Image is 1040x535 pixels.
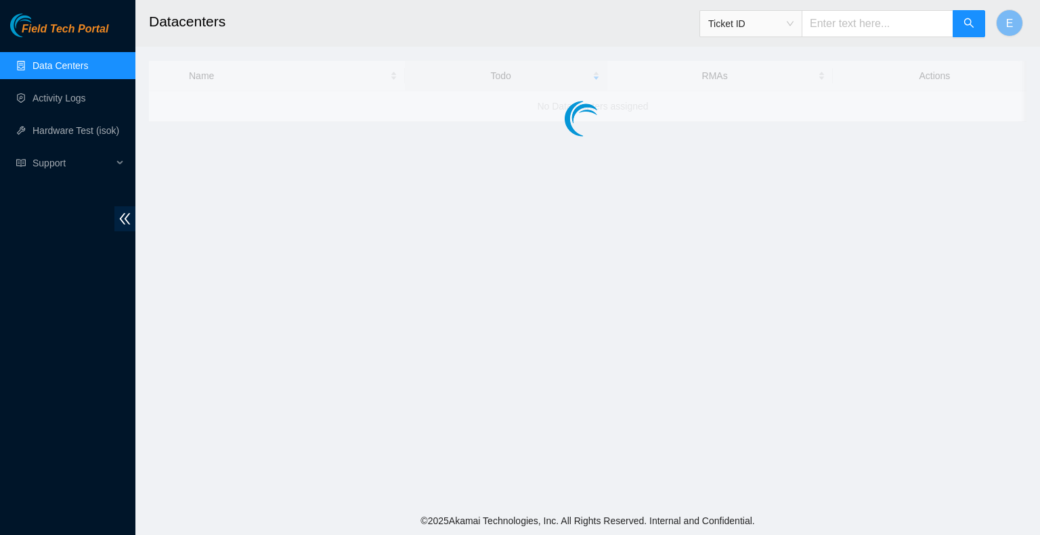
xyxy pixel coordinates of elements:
[963,18,974,30] span: search
[708,14,794,34] span: Ticket ID
[135,507,1040,535] footer: © 2025 Akamai Technologies, Inc. All Rights Reserved. Internal and Confidential.
[32,125,119,136] a: Hardware Test (isok)
[32,93,86,103] a: Activity Logs
[1006,15,1014,32] span: E
[10,14,68,37] img: Akamai Technologies
[32,60,88,71] a: Data Centers
[996,9,1023,37] button: E
[22,23,108,36] span: Field Tech Portal
[16,158,26,168] span: read
[802,10,953,37] input: Enter text here...
[10,24,108,42] a: Akamai TechnologiesField Tech Portal
[32,149,112,177] span: Support
[953,10,985,37] button: search
[114,206,135,231] span: double-left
